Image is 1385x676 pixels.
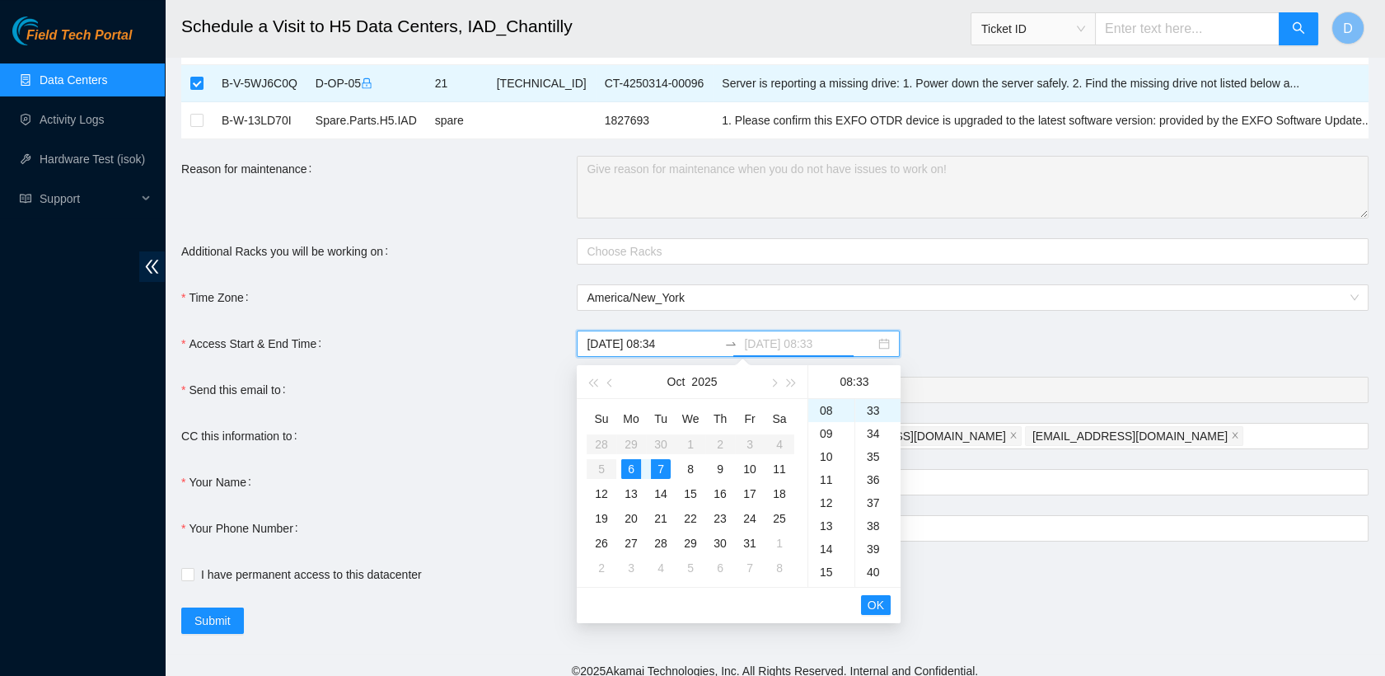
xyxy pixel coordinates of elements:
[765,481,794,506] td: 2025-10-18
[710,533,730,553] div: 30
[40,153,145,166] a: Hardware Test (isok)
[194,566,428,584] span: I have permanent access to this datacenter
[676,457,705,481] td: 2025-10-08
[592,533,611,553] div: 26
[808,491,854,514] div: 12
[735,406,765,432] th: Fr
[213,102,306,139] td: B-W-13LD70I
[587,285,1359,310] span: America/New_York
[592,509,611,528] div: 19
[855,399,901,422] div: 33
[808,538,854,561] div: 14
[577,469,1369,495] input: Your Name
[855,422,901,445] div: 34
[646,531,676,556] td: 2025-10-28
[616,506,646,531] td: 2025-10-20
[616,406,646,432] th: Mo
[306,102,426,139] td: Spare.Parts.H5.IAD
[705,481,735,506] td: 2025-10-16
[808,399,854,422] div: 08
[646,506,676,531] td: 2025-10-21
[587,481,616,506] td: 2025-10-12
[181,608,244,634] button: Submit
[740,558,760,578] div: 7
[811,427,1006,445] span: [EMAIL_ADDRESS][DOMAIN_NAME]
[651,509,671,528] div: 21
[855,561,901,584] div: 40
[868,596,884,614] span: OK
[181,377,292,403] label: Send this email to
[139,251,165,282] span: double-left
[651,484,671,504] div: 14
[181,238,395,265] label: Additional Racks you will be working on
[587,556,616,580] td: 2025-11-02
[1292,21,1305,37] span: search
[1032,427,1228,445] span: [EMAIL_ADDRESS][DOMAIN_NAME]
[681,509,700,528] div: 22
[676,531,705,556] td: 2025-10-29
[705,457,735,481] td: 2025-10-09
[577,156,1369,218] textarea: Reason for maintenance
[488,65,596,102] td: [TECHNICAL_ID]
[181,423,304,449] label: CC this information to
[770,558,789,578] div: 8
[808,468,854,491] div: 11
[621,533,641,553] div: 27
[735,556,765,580] td: 2025-11-07
[592,484,611,504] div: 12
[676,506,705,531] td: 2025-10-22
[740,484,760,504] div: 17
[855,538,901,561] div: 39
[855,468,901,491] div: 36
[765,531,794,556] td: 2025-11-01
[426,102,488,139] td: spare
[1009,431,1018,441] span: close
[803,426,1022,446] span: nie-iad@akamai.com
[20,193,31,204] span: read
[26,28,132,44] span: Field Tech Portal
[596,65,714,102] td: CT-4250314-00096
[1343,18,1353,39] span: D
[681,459,700,479] div: 8
[651,533,671,553] div: 28
[710,558,730,578] div: 6
[621,484,641,504] div: 13
[808,584,854,607] div: 16
[681,533,700,553] div: 29
[765,406,794,432] th: Sa
[740,533,760,553] div: 31
[808,422,854,445] div: 09
[587,406,616,432] th: Su
[724,337,737,350] span: swap-right
[181,331,328,357] label: Access Start & End Time
[1331,12,1364,45] button: D
[646,457,676,481] td: 2025-10-07
[587,335,718,353] input: Access Start & End Time
[12,16,83,45] img: Akamai Technologies
[770,484,789,504] div: 18
[306,65,426,102] td: D-OP-05
[577,515,1369,542] input: Your Phone Number
[855,584,901,607] div: 41
[676,556,705,580] td: 2025-11-05
[587,531,616,556] td: 2025-10-26
[808,445,854,468] div: 10
[770,509,789,528] div: 25
[646,406,676,432] th: Tu
[765,457,794,481] td: 2025-10-11
[426,65,488,102] td: 21
[616,481,646,506] td: 2025-10-13
[808,561,854,584] div: 15
[1025,426,1243,446] span: nie-field-iad@akamai.com
[710,509,730,528] div: 23
[770,459,789,479] div: 11
[713,65,1380,102] td: Server is reporting a missing drive: 1. Power down the server safely. 2. Find the missing drive n...
[710,484,730,504] div: 16
[40,113,105,126] a: Activity Logs
[676,481,705,506] td: 2025-10-15
[705,506,735,531] td: 2025-10-23
[765,506,794,531] td: 2025-10-25
[1095,12,1280,45] input: Enter text here...
[651,558,671,578] div: 4
[621,509,641,528] div: 20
